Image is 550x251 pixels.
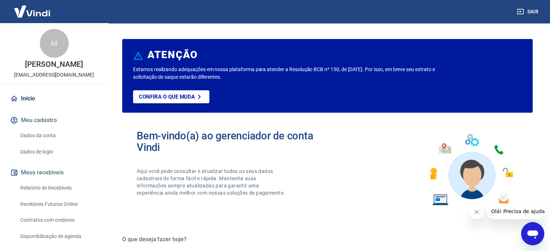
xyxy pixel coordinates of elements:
[469,205,484,219] iframe: Fechar mensagem
[9,112,99,128] button: Meu cadastro
[40,29,69,58] div: M
[137,130,328,153] h2: Bem-vindo(a) ao gerenciador de conta Vindi
[17,229,99,244] a: Disponibilização de agenda
[4,5,61,11] span: Olá! Precisa de ajuda?
[423,130,518,210] img: Imagem de um avatar masculino com diversos icones exemplificando as funcionalidades do gerenciado...
[17,144,99,159] a: Dados de login
[17,128,99,143] a: Dados da conta
[17,181,99,195] a: Relatório de Recebíveis
[148,51,198,59] h6: ATENÇÃO
[9,91,99,107] a: Início
[521,222,544,245] iframe: Botão para abrir a janela de mensagens
[137,168,286,196] p: Aqui você pode consultar e atualizar todos os seus dados cadastrais de forma fácil e rápida. Mant...
[25,61,83,68] p: [PERSON_NAME]
[139,94,195,100] p: Confira o que muda
[17,197,99,212] a: Recebíveis Futuros Online
[487,203,544,219] iframe: Mensagem da empresa
[122,236,533,243] h5: O que deseja fazer hoje?
[17,213,99,228] a: Contratos com credores
[133,66,444,81] p: Estamos realizando adequações em nossa plataforma para atender a Resolução BCB nº 150, de [DATE]....
[133,90,209,103] a: Confira o que muda
[515,5,541,18] button: Sair
[9,0,56,22] img: Vindi
[14,71,94,79] p: [EMAIL_ADDRESS][DOMAIN_NAME]
[9,165,99,181] button: Meus recebíveis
